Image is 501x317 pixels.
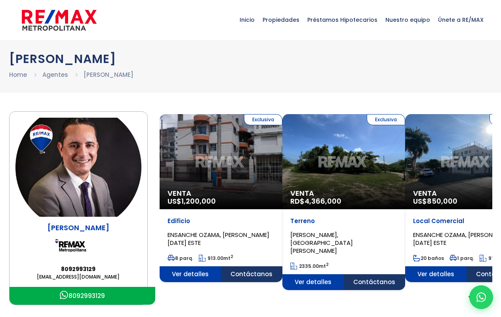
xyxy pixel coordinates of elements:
a: Agentes [42,71,68,79]
a: Home [9,71,27,79]
span: ENSANCHE OZAMA, [PERSON_NAME][DATE] ESTE [168,231,269,247]
a: Exclusiva Venta RD$4,366,000 Terreno [PERSON_NAME], [GEOGRAPHIC_DATA][PERSON_NAME] 2335.00mt2 Ver... [282,114,405,290]
sup: 2 [326,262,329,267]
span: US$ [168,196,216,206]
img: Icono Whatsapp [60,291,69,300]
span: 4,366,000 [305,196,341,206]
img: Remax Metropolitana [55,233,102,258]
p: Terreno [290,217,397,225]
span: 20 baños [413,255,444,262]
span: Ver detalles [405,266,467,282]
img: remax-metropolitana-logo [22,8,97,32]
span: 1 parq. [450,255,474,262]
span: [PERSON_NAME], [GEOGRAPHIC_DATA][PERSON_NAME] [290,231,353,255]
span: Exclusiva [244,114,282,125]
a: 8092993129 [15,265,141,273]
span: Venta [290,189,397,197]
span: Venta [168,189,274,197]
a: [EMAIL_ADDRESS][DOMAIN_NAME] [15,273,141,281]
a: Exclusiva Venta US$1,200,000 Edificio ENSANCHE OZAMA, [PERSON_NAME][DATE] ESTE 8 parq. 913.00mt2 ... [160,114,282,282]
span: Inicio [236,8,259,32]
span: Contáctanos [344,274,405,290]
span: mt [290,263,329,269]
h1: [PERSON_NAME] [9,52,492,66]
span: Ver detalles [160,266,221,282]
sup: 2 [230,254,233,260]
span: Préstamos Hipotecarios [303,8,381,32]
span: 913.00 [208,255,223,262]
span: Ver más [469,294,492,302]
span: RD$ [290,196,341,206]
span: 8 parq. [168,255,193,262]
span: Propiedades [259,8,303,32]
a: Icono Whatsapp8092993129 [10,287,155,305]
span: Contáctanos [221,266,282,282]
span: Únete a RE/MAX [434,8,488,32]
span: 2335.00 [299,263,319,269]
span: 850,000 [427,196,457,206]
span: Nuestro equipo [381,8,434,32]
span: Ver detalles [282,274,344,290]
span: Exclusiva [367,114,405,125]
span: mt [199,255,233,262]
p: Edificio [168,217,274,225]
img: Abrahan Batista [15,118,141,217]
span: 1,200,000 [181,196,216,206]
span: US$ [413,196,457,206]
a: [PERSON_NAME] [84,71,133,79]
p: [PERSON_NAME] [15,223,141,233]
